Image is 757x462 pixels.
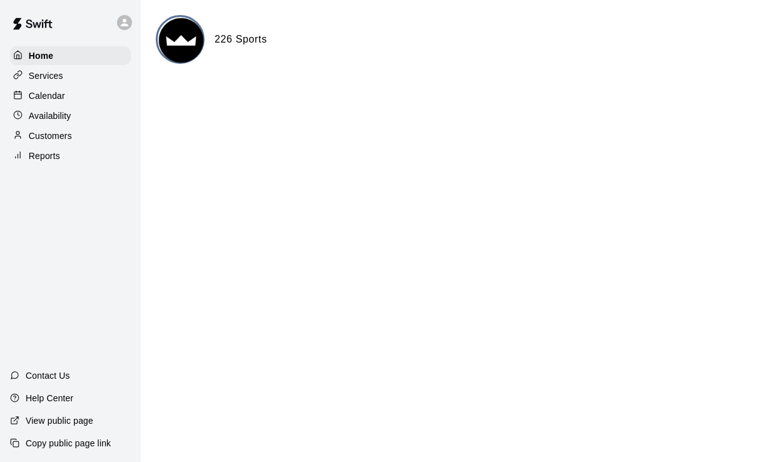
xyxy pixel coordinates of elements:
p: Availability [29,110,71,122]
p: Calendar [29,90,65,102]
p: Home [29,49,54,62]
h6: 226 Sports [215,31,267,48]
p: Services [29,69,63,82]
a: Availability [10,106,131,125]
p: Copy public page link [26,437,111,449]
a: Services [10,66,131,85]
p: View public page [26,414,93,427]
p: Reports [29,150,60,162]
p: Contact Us [26,369,70,382]
p: Customers [29,130,72,142]
a: Reports [10,146,131,165]
a: Home [10,46,131,65]
a: Calendar [10,86,131,105]
p: Help Center [26,392,73,404]
img: 226 Sports logo [158,17,205,64]
a: Customers [10,126,131,145]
